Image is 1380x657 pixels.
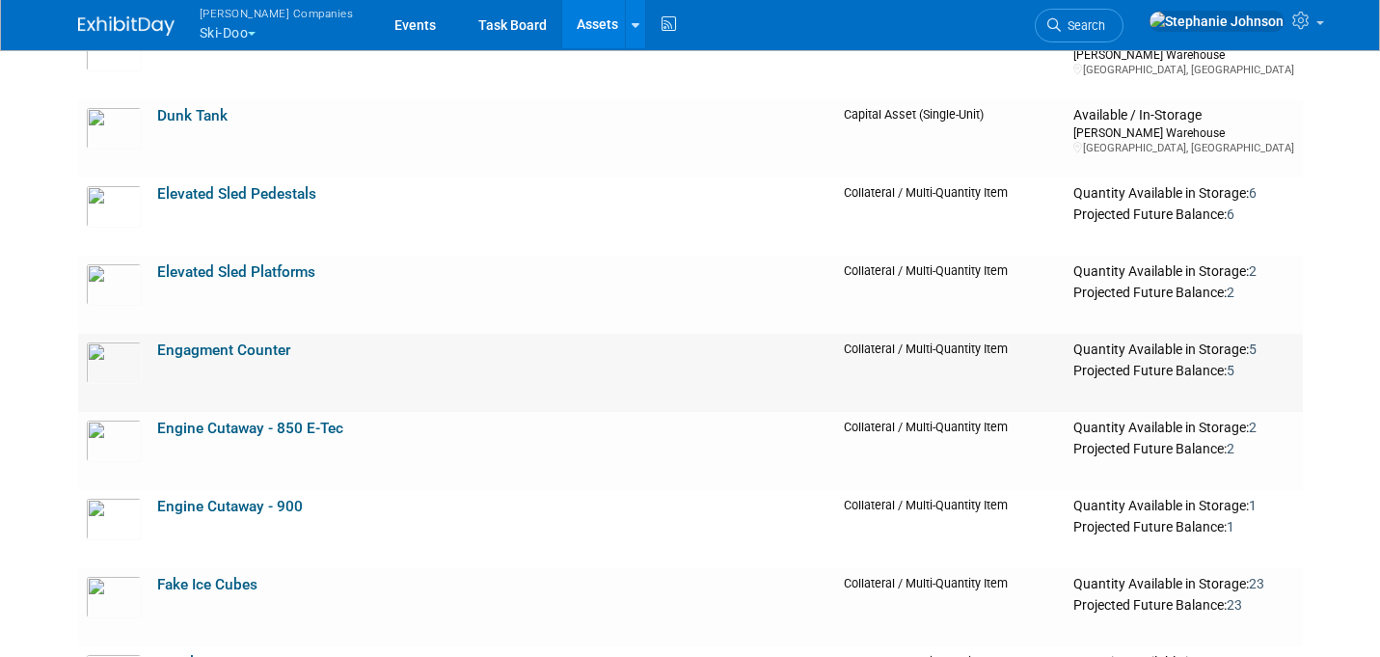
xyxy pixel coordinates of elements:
[200,3,354,23] span: [PERSON_NAME] Companies
[1061,18,1105,33] span: Search
[1227,519,1234,534] span: 1
[1249,576,1264,591] span: 23
[157,263,315,281] a: Elevated Sled Platforms
[1073,141,1294,155] div: [GEOGRAPHIC_DATA], [GEOGRAPHIC_DATA]
[1073,359,1294,380] div: Projected Future Balance:
[78,16,175,36] img: ExhibitDay
[1073,515,1294,536] div: Projected Future Balance:
[1249,420,1257,435] span: 2
[1073,46,1294,63] div: [PERSON_NAME] Warehouse
[1073,437,1294,458] div: Projected Future Balance:
[1227,597,1242,613] span: 23
[836,490,1067,568] td: Collateral / Multi-Quantity Item
[836,256,1067,334] td: Collateral / Multi-Quantity Item
[1073,107,1294,124] div: Available / In-Storage
[836,412,1067,490] td: Collateral / Multi-Quantity Item
[1227,441,1234,456] span: 2
[1073,263,1294,281] div: Quantity Available in Storage:
[157,420,343,437] a: Engine Cutaway - 850 E-Tec
[157,576,257,593] a: Fake Ice Cubes
[1227,363,1234,378] span: 5
[157,498,303,515] a: Engine Cutaway - 900
[1249,342,1257,357] span: 5
[1249,263,1257,279] span: 2
[1073,281,1294,302] div: Projected Future Balance:
[1149,11,1285,32] img: Stephanie Johnson
[157,185,316,203] a: Elevated Sled Pedestals
[1073,185,1294,203] div: Quantity Available in Storage:
[157,107,228,124] a: Dunk Tank
[836,334,1067,412] td: Collateral / Multi-Quantity Item
[1073,203,1294,224] div: Projected Future Balance:
[1073,420,1294,437] div: Quantity Available in Storage:
[1249,498,1257,513] span: 1
[1249,185,1257,201] span: 6
[1035,9,1123,42] a: Search
[157,342,290,359] a: Engagment Counter
[1073,498,1294,515] div: Quantity Available in Storage:
[1073,342,1294,359] div: Quantity Available in Storage:
[1073,593,1294,615] div: Projected Future Balance:
[836,568,1067,646] td: Collateral / Multi-Quantity Item
[1227,206,1234,222] span: 6
[836,178,1067,256] td: Collateral / Multi-Quantity Item
[1073,63,1294,77] div: [GEOGRAPHIC_DATA], [GEOGRAPHIC_DATA]
[1227,285,1234,300] span: 2
[1073,576,1294,593] div: Quantity Available in Storage:
[1073,124,1294,141] div: [PERSON_NAME] Warehouse
[836,21,1067,99] td: Capital Asset (Single-Unit)
[836,99,1067,178] td: Capital Asset (Single-Unit)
